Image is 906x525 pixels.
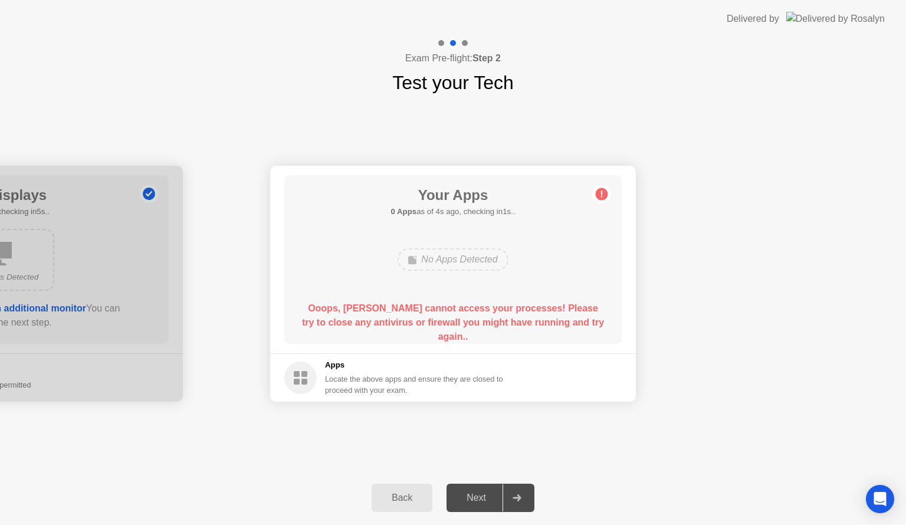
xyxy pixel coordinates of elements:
[390,207,416,216] b: 0 Apps
[372,484,432,512] button: Back
[302,303,604,342] b: Ooops, [PERSON_NAME] cannot access your processes! Please try to close any antivirus or firewall ...
[375,493,429,503] div: Back
[786,12,885,25] img: Delivered by Rosalyn
[727,12,779,26] div: Delivered by
[447,484,534,512] button: Next
[398,248,508,271] div: No Apps Detected
[325,359,504,371] h5: Apps
[472,53,501,63] b: Step 2
[450,493,503,503] div: Next
[390,206,515,218] h5: as of 4s ago, checking in1s..
[866,485,894,513] div: Open Intercom Messenger
[405,51,501,65] h4: Exam Pre-flight:
[390,185,515,206] h1: Your Apps
[325,373,504,396] div: Locate the above apps and ensure they are closed to proceed with your exam.
[392,68,514,97] h1: Test your Tech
